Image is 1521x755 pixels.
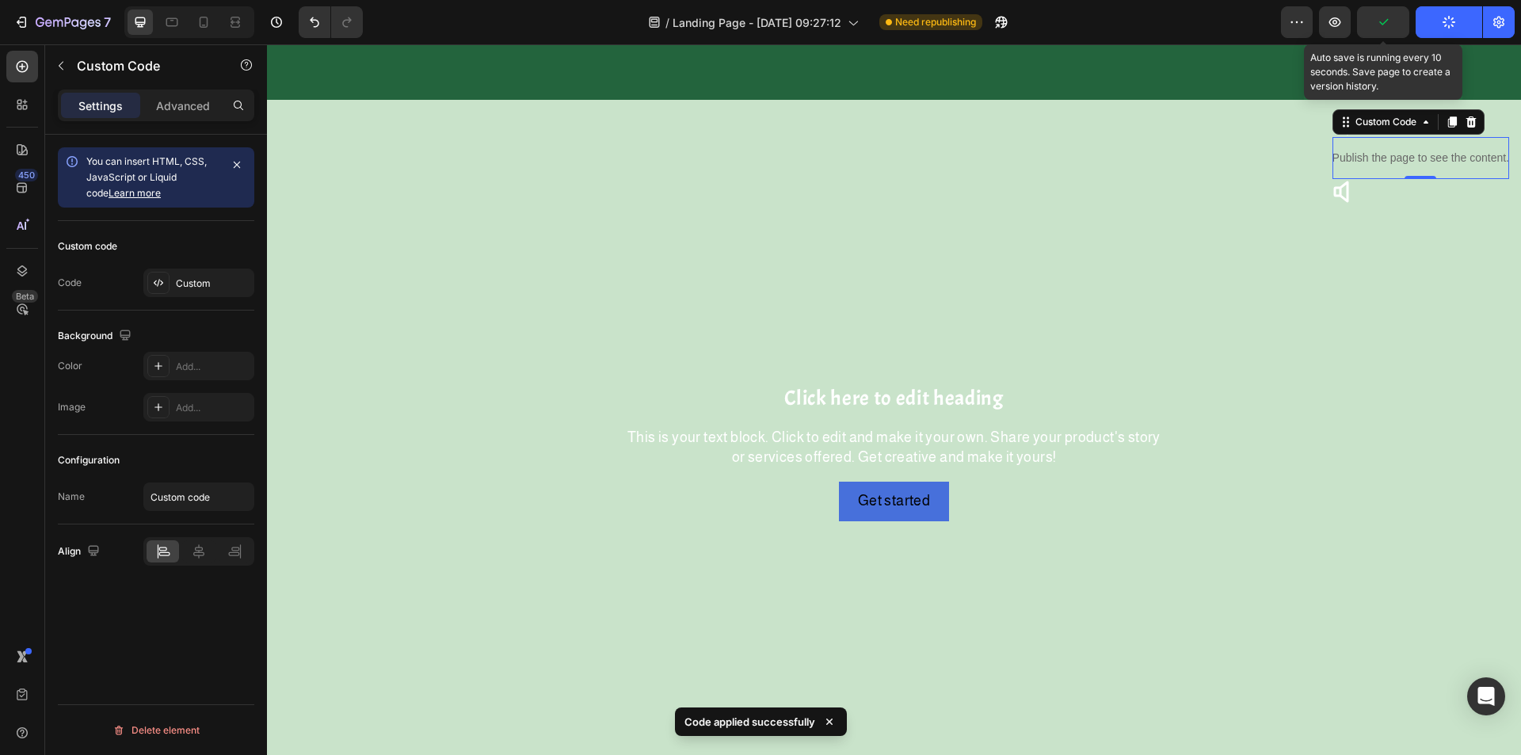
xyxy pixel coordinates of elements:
[156,97,210,114] p: Advanced
[1467,677,1505,715] div: Open Intercom Messenger
[15,169,38,181] div: 450
[267,44,1521,755] iframe: Design area
[58,490,85,504] div: Name
[112,721,200,740] div: Delete element
[1065,105,1242,122] p: Publish the page to see the content.
[58,359,82,373] div: Color
[58,326,135,347] div: Background
[58,718,254,743] button: Delete element
[58,541,103,562] div: Align
[165,382,1090,425] div: This is your text block. Click to edit and make it your own. Share your product's story or servic...
[176,276,250,291] div: Custom
[895,15,976,29] span: Need republishing
[299,6,363,38] div: Undo/Redo
[673,14,841,31] span: Landing Page - [DATE] 09:27:12
[58,276,82,290] div: Code
[77,56,212,75] p: Custom Code
[104,13,111,32] p: 7
[12,290,38,303] div: Beta
[591,447,663,467] div: Get started
[58,400,86,414] div: Image
[684,714,815,730] p: Code applied successfully
[572,437,682,476] button: Get started
[176,360,250,374] div: Add...
[109,187,161,199] a: Learn more
[58,453,120,467] div: Configuration
[1085,71,1153,85] div: Custom Code
[58,239,117,254] div: Custom code
[86,155,207,199] span: You can insert HTML, CSS, JavaScript or Liquid code
[6,6,118,38] button: 7
[665,14,669,31] span: /
[165,339,1090,369] h2: Click here to edit heading
[176,401,250,415] div: Add...
[78,97,123,114] p: Settings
